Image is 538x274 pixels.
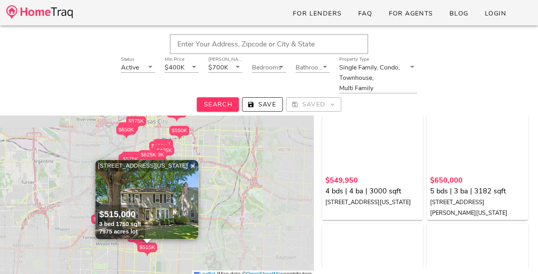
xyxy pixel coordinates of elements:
img: desktop-logo.34a1112.png [6,5,73,19]
div: Bathrooms [296,62,330,72]
div: Townhouse, [339,74,374,81]
div: $650K [153,139,173,153]
div: $480K [149,141,169,155]
div: $625K [138,150,158,160]
a: FAQ [352,6,379,21]
img: triPin.png [173,118,181,122]
img: triPin.png [175,135,184,140]
div: StatusActive [121,62,155,72]
div: $405K [154,146,174,160]
div: 4 bds | 4 ba | 3000 sqft [325,186,420,197]
div: [STREET_ADDRESS][US_STATE] [97,162,196,170]
div: $400K [167,108,186,122]
div: $575K [121,154,140,164]
div: $515,000 [99,209,141,220]
label: Property Type [339,56,369,62]
div: $670K [147,158,167,172]
div: $650,000 [430,175,525,186]
a: Login [478,6,513,21]
button: Saved [286,97,341,112]
small: [STREET_ADDRESS][US_STATE] [325,198,411,206]
div: $515K [137,243,157,257]
span: Search [203,100,232,109]
div: $549K [118,122,138,136]
span: For Lenders [292,9,342,18]
div: $400K [165,64,184,71]
div: $575K [121,154,140,168]
a: Close popup [187,160,199,172]
div: $600K [126,230,146,243]
a: For Lenders [286,6,348,21]
div: 5 bds | 3 ba | 3182 sqft [430,186,525,197]
a: $650,000 5 bds | 3 ba | 3182 sqft [STREET_ADDRESS][PERSON_NAME][US_STATE] [430,175,525,218]
div: $400K [119,154,138,163]
div: $575K [126,116,146,130]
div: $549,950 [325,175,420,186]
input: Enter Your Address, Zipcode or City & State [170,34,368,54]
div: $685K [127,233,147,247]
div: $515K [137,243,157,252]
img: triPin.png [122,135,131,139]
img: triPin.png [133,242,142,247]
label: Min Price [165,56,184,62]
div: $425K [95,208,115,218]
div: 7975 acres lot [99,228,141,235]
div: $550K [169,126,189,135]
div: $600K [91,214,111,228]
div: $700K [208,64,228,71]
div: $615K [136,102,156,116]
div: Property TypeSingle Family,Condo,Townhouse,Multi Family [339,62,417,93]
span: Save [249,100,276,109]
button: Search [197,97,239,112]
span: Saved [293,100,334,109]
a: $549,950 4 bds | 4 ba | 3000 sqft [STREET_ADDRESS][US_STATE] [325,175,420,207]
label: [PERSON_NAME] [208,56,242,62]
div: $600K [91,214,111,224]
div: $555K [153,145,173,158]
div: $550K [169,126,189,140]
div: Bedrooms [252,62,286,72]
div: $405K [154,146,174,155]
span: FAQ [358,9,373,18]
div: Active [121,64,139,71]
div: $575K [126,116,146,126]
div: Single Family, [339,64,378,71]
div: $400K [119,154,138,168]
div: $650K [121,152,141,161]
button: Save [242,97,283,112]
div: $650K [153,139,173,149]
a: Blog [443,6,475,21]
div: Multi Family [339,85,373,92]
div: $549K [118,122,138,132]
span: Login [484,9,506,18]
div: $625K [138,150,158,164]
label: Status [121,56,134,62]
small: [STREET_ADDRESS][PERSON_NAME][US_STATE] [430,198,507,217]
div: $480K [149,141,169,151]
a: For Agents [382,6,439,21]
div: Min Price$400K [165,62,199,72]
div: $555K [153,145,173,154]
div: $425K [95,208,115,222]
div: $670K [147,158,167,167]
div: $650K [116,125,136,135]
img: 1.jpg [95,160,198,239]
span: Blog [449,9,469,18]
span: × [190,162,195,170]
div: $650K [116,125,136,139]
div: Condo, [380,64,400,71]
a: [STREET_ADDRESS][US_STATE] $515,000 3 bed 1760 sqft 7975 acres lot [95,160,199,239]
div: $650K [121,152,141,166]
div: 3 bed 1760 sqft [99,220,141,228]
div: [PERSON_NAME]$700K [208,62,242,72]
img: triPin.png [143,252,152,257]
span: For Agents [388,9,433,18]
